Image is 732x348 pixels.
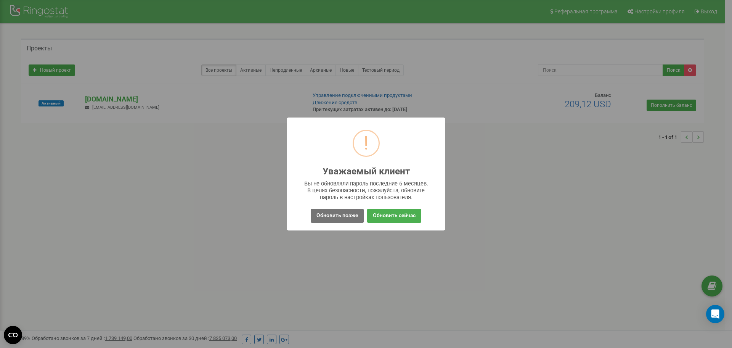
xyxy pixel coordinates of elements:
[302,180,430,201] div: Вы не обновляли пароль последние 6 месяцев. В целях безопасности, пожалуйста, обновите пароль в н...
[367,209,421,223] button: Обновить сейчас
[311,209,364,223] button: Обновить позже
[323,166,410,177] h2: Уважаемый клиент
[706,305,724,323] div: Open Intercom Messenger
[4,326,22,344] button: Open CMP widget
[364,131,369,156] div: !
